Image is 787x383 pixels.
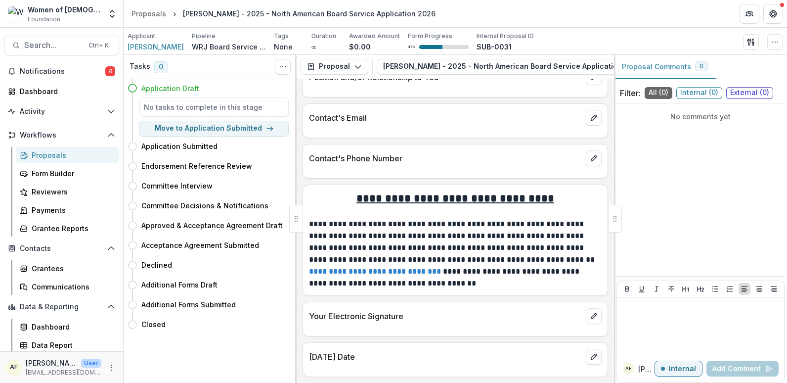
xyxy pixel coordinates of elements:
p: 47 % [408,44,415,50]
div: Dashboard [20,86,111,96]
button: Heading 1 [680,283,692,295]
div: Amanda Feldman [625,366,632,371]
p: Awarded Amount [349,32,400,41]
a: Dashboard [16,319,119,335]
p: No comments yet [620,111,781,122]
p: Pipeline [192,32,216,41]
button: Add Comment [706,361,779,377]
span: Data & Reporting [20,303,103,311]
button: More [105,362,117,374]
nav: breadcrumb [128,6,439,21]
div: Communications [32,282,111,292]
h5: No tasks to complete in this stage [144,102,284,112]
p: SUB-0031 [477,42,512,52]
a: Data Report [16,337,119,353]
p: Tags [274,32,289,41]
div: Ctrl + K [87,40,111,51]
h3: Tasks [130,62,150,71]
a: Grantee Reports [16,220,119,237]
button: Italicize [651,283,662,295]
p: [PERSON_NAME] [638,364,655,374]
h4: Acceptance Agreement Submitted [141,240,259,250]
a: Form Builder [16,165,119,182]
button: Move to Application Submitted [139,121,289,137]
button: Open entity switcher [105,4,119,24]
button: Bold [621,283,633,295]
a: Payments [16,202,119,218]
span: Search... [24,41,83,50]
button: Underline [636,283,648,295]
div: Grantee Reports [32,223,111,234]
h4: Approved & Acceptance Agreement Draft [141,220,283,231]
p: $0.00 [349,42,371,52]
h4: Declined [141,260,172,270]
button: Heading 2 [695,283,706,295]
h4: Closed [141,319,166,330]
a: Proposals [128,6,170,21]
p: [PERSON_NAME] [26,358,77,368]
button: [PERSON_NAME] - 2025 - North American Board Service Application 2026 [377,59,673,75]
p: Duration [311,32,336,41]
button: Ordered List [724,283,736,295]
a: [PERSON_NAME] [128,42,184,52]
p: [DATE] Date [309,351,582,363]
p: Internal Proposal ID [477,32,534,41]
a: Reviewers [16,184,119,200]
span: External ( 0 ) [726,87,773,99]
p: Internal [669,365,696,373]
button: Open Workflows [4,127,119,143]
h4: Committee Interview [141,181,213,191]
p: WRJ Board Service Applications 2026 [192,42,266,52]
div: Grantees [32,263,111,274]
p: Your Electronic Signature [309,310,582,322]
button: edit [586,110,602,126]
p: Contact's Email [309,112,582,124]
button: Internal [655,361,702,377]
p: ∞ [311,42,316,52]
button: Proposal [301,59,368,75]
button: Partners [740,4,759,24]
button: Bullet List [709,283,721,295]
span: Foundation [28,15,60,24]
button: Align Center [753,283,765,295]
div: Proposals [32,150,111,160]
h4: Committee Decisions & Notifications [141,200,268,211]
div: Amanda Feldman [10,364,18,371]
span: Internal ( 0 ) [676,87,722,99]
p: None [274,42,293,52]
button: Toggle View Cancelled Tasks [275,59,291,75]
p: Contact's Phone Number [309,152,582,164]
h4: Additional Forms Submitted [141,299,236,310]
p: Form Progress [408,32,452,41]
h4: Application Draft [141,83,199,94]
button: Align Left [739,283,750,295]
a: Dashboard [4,83,119,99]
span: Contacts [20,244,103,253]
button: Open Data & Reporting [4,299,119,315]
h4: Additional Forms Draft [141,280,218,290]
span: Activity [20,107,103,116]
button: Get Help [763,4,783,24]
span: 0 [700,63,703,70]
span: All ( 0 ) [645,87,672,99]
a: Communications [16,279,119,295]
span: 4 [105,66,115,76]
div: Form Builder [32,168,111,179]
button: Open Contacts [4,240,119,256]
button: Align Right [768,283,780,295]
h4: Endorsement Reference Review [141,161,252,171]
h4: Application Submitted [141,141,218,151]
p: Applicant [128,32,155,41]
div: Data Report [32,340,111,350]
p: Filter: [620,87,641,99]
button: Proposal Comments [614,55,716,79]
button: Strike [665,283,677,295]
div: Dashboard [32,322,111,332]
span: 0 [154,61,168,73]
div: Payments [32,205,111,215]
p: User [81,359,101,368]
button: Notifications4 [4,63,119,79]
button: edit [586,308,602,324]
span: Workflows [20,131,103,140]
